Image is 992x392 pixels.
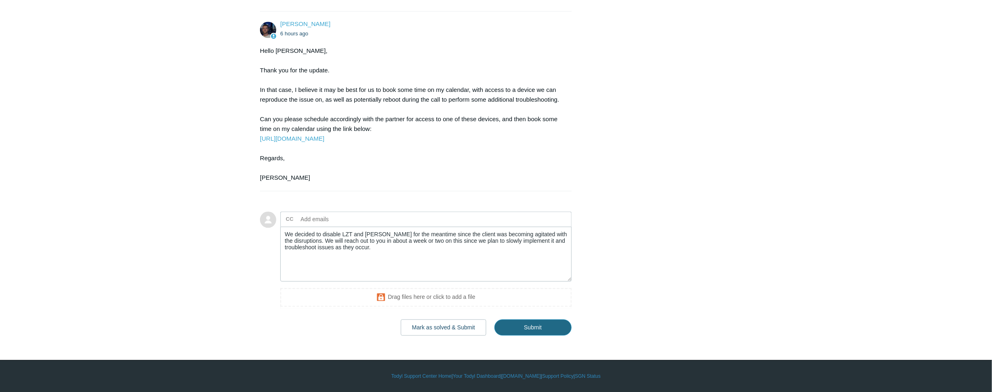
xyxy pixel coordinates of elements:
div: Hello [PERSON_NAME], Thank you for the update. In that case, I believe it may be best for us to b... [260,46,564,183]
a: Your Todyl Dashboard [453,372,500,380]
button: Mark as solved & Submit [401,319,487,335]
a: [PERSON_NAME] [280,20,330,27]
a: Todyl Support Center Home [391,372,452,380]
time: 09/04/2025, 10:38 [280,30,308,37]
a: SGN Status [575,372,601,380]
div: | | | | [260,372,732,380]
textarea: Add your reply [280,226,572,281]
a: [DOMAIN_NAME] [502,372,541,380]
label: CC [286,213,294,225]
a: Support Policy [542,372,574,380]
a: [URL][DOMAIN_NAME] [260,135,324,142]
input: Add emails [297,213,385,225]
input: Submit [494,319,572,335]
span: Connor Davis [280,20,330,27]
